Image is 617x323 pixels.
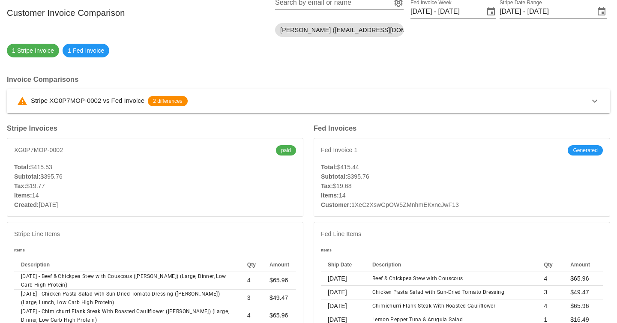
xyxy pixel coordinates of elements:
[321,299,365,313] td: [DATE]
[14,272,240,290] td: [DATE] - Beef & Chickpea Stew with Couscous ([PERSON_NAME]) (Large, Dinner, Low Carb High Protein)
[263,290,296,307] td: $49.47
[240,290,263,307] td: 3
[314,222,610,245] div: Fed Line Items
[14,181,296,191] div: $19.77
[240,258,263,272] th: Qty
[573,145,598,156] span: Generated
[321,181,603,191] div: $19.68
[263,258,296,272] th: Amount
[14,191,296,200] div: 14
[14,173,41,180] strong: Subtotal:
[537,258,564,272] th: Qty
[321,200,603,209] div: 1XeCzXswGpOW5ZMnhmEKxncJwF13
[14,290,240,307] td: [DATE] - Chicken Pasta Salad with Sun-Dried Tomato Dressing ([PERSON_NAME]) (Large, Lunch, Low Ca...
[321,173,347,180] strong: Subtotal:
[314,123,610,133] h3: Fed Invoices
[14,201,39,208] strong: Created:
[563,299,603,313] td: $65.96
[365,258,537,272] th: Description
[321,145,357,156] span: Fed Invoice 1
[14,145,63,156] span: XG0P7MOP-0002
[321,245,603,255] h6: Items
[321,272,365,286] td: [DATE]
[321,286,365,299] td: [DATE]
[14,192,32,199] strong: Items:
[153,96,183,106] span: 2 differences
[7,123,303,133] h3: Stripe Invoices
[31,97,144,104] span: Stripe XG0P7MOP-0002 vs Fed Invoice
[321,164,337,170] strong: Total:
[14,245,296,255] h6: Items
[537,286,564,299] td: 3
[14,258,240,272] th: Description
[14,172,296,181] div: $395.76
[537,272,564,286] td: 4
[321,192,339,199] strong: Items:
[365,299,537,313] td: Chimichurri Flank Steak With Roasted Cauliflower
[321,162,603,172] div: $415.44
[365,286,537,299] td: Chicken Pasta Salad with Sun-Dried Tomato Dressing
[563,286,603,299] td: $49.47
[321,201,351,208] strong: Customer:
[365,272,537,286] td: Beef & Chickpea Stew with Couscous
[7,75,610,84] h3: Invoice Comparisons
[563,258,603,272] th: Amount
[321,172,603,181] div: $395.76
[263,272,296,290] td: $65.96
[14,200,296,209] div: [DATE]
[321,182,333,189] strong: Tax:
[280,23,398,37] span: [PERSON_NAME] ([EMAIL_ADDRESS][DOMAIN_NAME])
[321,191,603,200] div: 14
[14,164,30,170] strong: Total:
[7,89,610,113] button: Stripe XG0P7MOP-0002 vs Fed Invoice2 differences
[321,258,365,272] th: Ship Date
[14,162,296,172] div: $415.53
[14,182,26,189] strong: Tax:
[281,145,291,156] span: paid
[537,299,564,313] td: 4
[7,222,303,245] div: Stripe Line Items
[563,272,603,286] td: $65.96
[68,44,104,57] span: 1 Fed Invoice
[240,272,263,290] td: 4
[12,44,54,57] span: 1 Stripe Invoice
